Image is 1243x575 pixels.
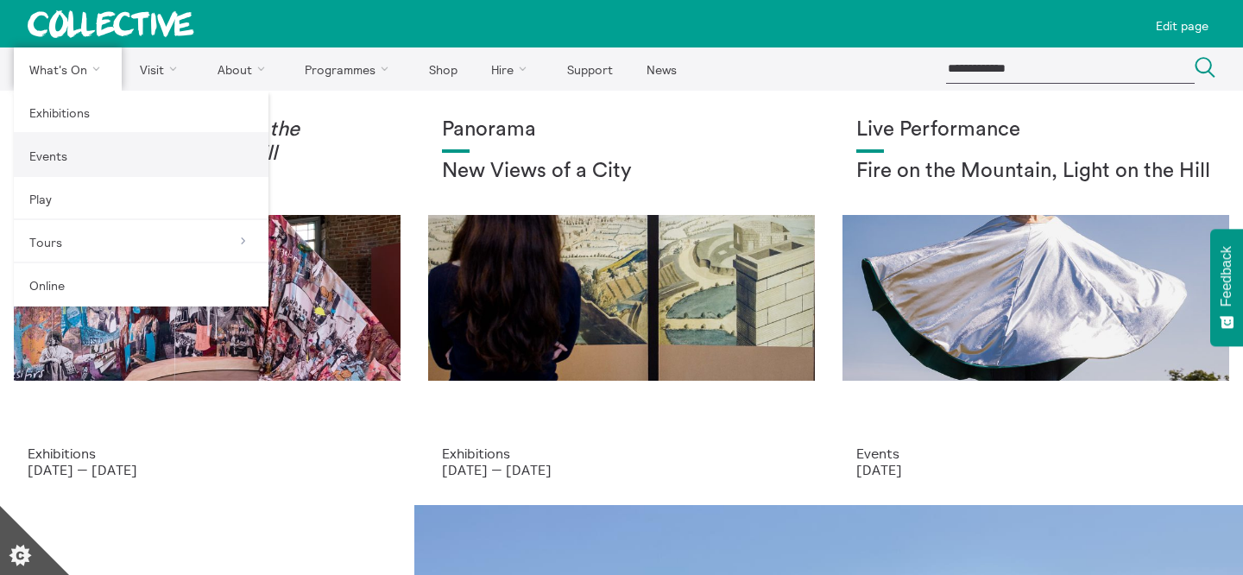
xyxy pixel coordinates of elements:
[14,91,268,134] a: Exhibitions
[856,445,1215,461] p: Events
[1210,229,1243,346] button: Feedback - Show survey
[1149,7,1215,41] a: Edit page
[28,445,387,461] p: Exhibitions
[856,118,1215,142] h1: Live Performance
[14,263,268,306] a: Online
[125,47,199,91] a: Visit
[290,47,411,91] a: Programmes
[442,445,801,461] p: Exhibitions
[414,91,829,505] a: Collective Panorama June 2025 small file 8 Panorama New Views of a City Exhibitions [DATE] — [DATE]
[856,462,1215,477] p: [DATE]
[442,118,801,142] h1: Panorama
[552,47,628,91] a: Support
[28,462,387,477] p: [DATE] — [DATE]
[442,462,801,477] p: [DATE] — [DATE]
[829,91,1243,505] a: Photo: Eoin Carey Live Performance Fire on the Mountain, Light on the Hill Events [DATE]
[202,47,287,91] a: About
[442,160,801,184] h2: New Views of a City
[14,220,268,263] a: Tours
[476,47,549,91] a: Hire
[14,47,122,91] a: What's On
[14,177,268,220] a: Play
[856,160,1215,184] h2: Fire on the Mountain, Light on the Hill
[413,47,472,91] a: Shop
[1156,19,1208,33] p: Edit page
[1219,246,1234,306] span: Feedback
[14,134,268,177] a: Events
[631,47,691,91] a: News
